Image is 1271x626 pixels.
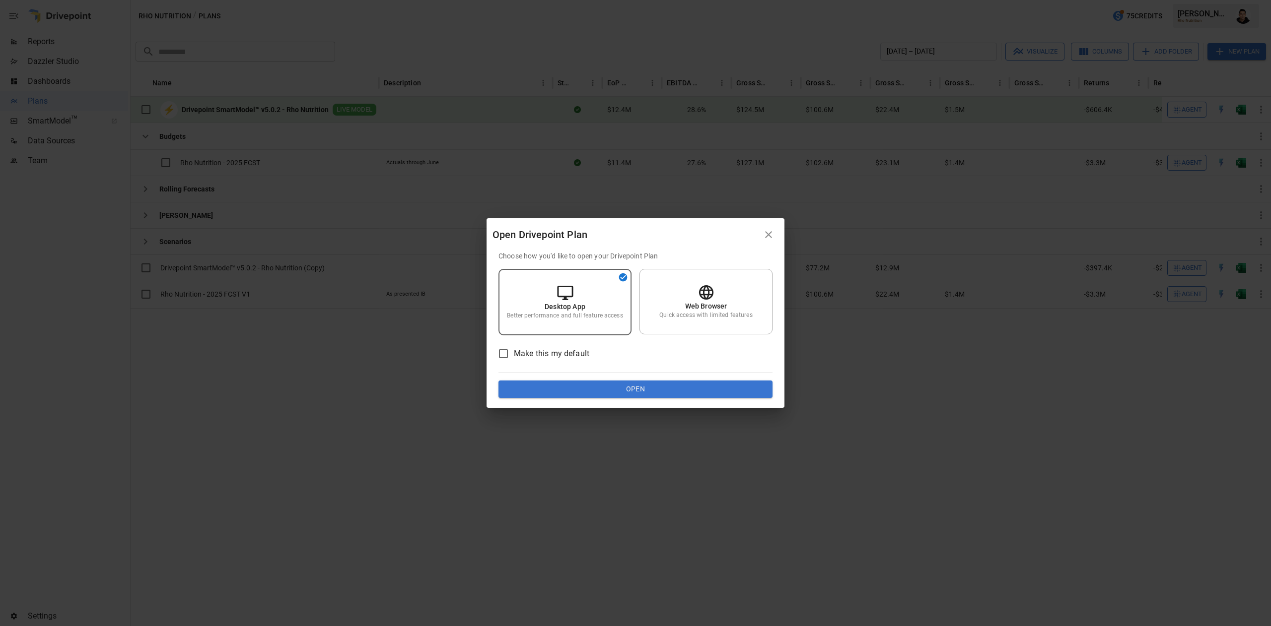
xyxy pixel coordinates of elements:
[493,227,759,243] div: Open Drivepoint Plan
[498,251,773,261] p: Choose how you'd like to open your Drivepoint Plan
[514,348,589,360] span: Make this my default
[507,312,623,320] p: Better performance and full feature access
[498,380,773,398] button: Open
[545,302,585,312] p: Desktop App
[685,301,727,311] p: Web Browser
[659,311,752,319] p: Quick access with limited features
